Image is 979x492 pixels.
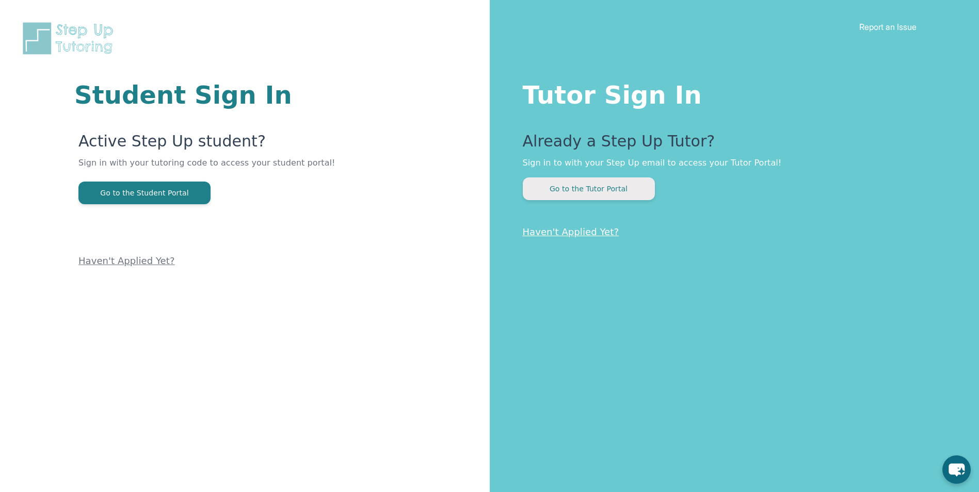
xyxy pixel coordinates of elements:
a: Go to the Tutor Portal [523,184,655,193]
a: Report an Issue [859,22,917,32]
p: Already a Step Up Tutor? [523,132,938,157]
button: Go to the Tutor Portal [523,177,655,200]
p: Active Step Up student? [78,132,366,157]
a: Go to the Student Portal [78,188,211,198]
a: Haven't Applied Yet? [78,255,175,266]
img: Step Up Tutoring horizontal logo [21,21,120,56]
a: Haven't Applied Yet? [523,226,619,237]
button: Go to the Student Portal [78,182,211,204]
h1: Tutor Sign In [523,78,938,107]
p: Sign in to with your Step Up email to access your Tutor Portal! [523,157,938,169]
p: Sign in with your tutoring code to access your student portal! [78,157,366,182]
button: chat-button [942,455,971,484]
h1: Student Sign In [74,83,366,107]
